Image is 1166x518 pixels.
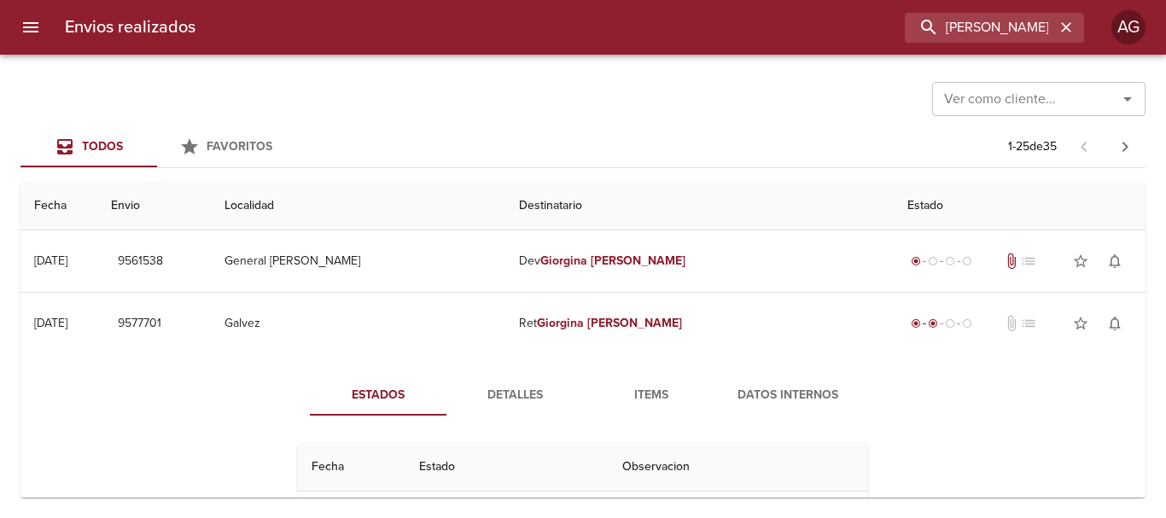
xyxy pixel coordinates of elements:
span: No tiene pedido asociado [1020,253,1037,270]
button: Activar notificaciones [1098,306,1132,340]
input: buscar [905,13,1055,43]
button: 9561538 [111,246,170,277]
span: radio_button_unchecked [962,256,972,266]
span: Pagina anterior [1064,137,1105,154]
em: [PERSON_NAME] [591,253,685,268]
span: radio_button_unchecked [962,318,972,329]
td: Galvez [211,293,505,354]
span: Detalles [457,385,573,406]
span: No tiene documentos adjuntos [1003,315,1020,332]
span: Estados [320,385,436,406]
span: notifications_none [1106,315,1123,332]
span: radio_button_unchecked [945,318,955,329]
span: radio_button_checked [928,318,938,329]
button: Agregar a favoritos [1064,244,1098,278]
th: Fecha [20,182,97,230]
div: [DATE] [34,316,67,330]
span: notifications_none [1106,253,1123,270]
th: Estado [405,443,608,492]
div: Generado [907,253,976,270]
div: AG [1111,10,1146,44]
span: radio_button_checked [911,256,921,266]
span: star_border [1072,253,1089,270]
em: Giorgina [537,316,584,330]
div: Tabs Envios [20,126,294,167]
th: Observacion [609,443,868,492]
em: [PERSON_NAME] [587,316,682,330]
button: 9577701 [111,308,168,340]
span: 9577701 [118,313,161,335]
button: Activar notificaciones [1098,244,1132,278]
button: menu [10,7,51,48]
span: Tiene documentos adjuntos [1003,253,1020,270]
td: Ret [505,293,894,354]
h6: Envios realizados [65,14,195,41]
span: 9561538 [118,251,163,272]
button: Agregar a favoritos [1064,306,1098,340]
p: 1 - 25 de 35 [1008,138,1057,155]
span: star_border [1072,315,1089,332]
th: Fecha [298,443,405,492]
div: Tabs detalle de guia [310,375,856,416]
span: radio_button_checked [911,318,921,329]
td: General [PERSON_NAME] [211,230,505,292]
div: Abrir información de usuario [1111,10,1146,44]
span: Items [593,385,709,406]
span: radio_button_unchecked [945,256,955,266]
em: Giorgina [540,253,587,268]
td: Dev [505,230,894,292]
span: Pagina siguiente [1105,126,1146,167]
th: Estado [894,182,1146,230]
th: Envio [97,182,211,230]
span: radio_button_unchecked [928,256,938,266]
span: No tiene pedido asociado [1020,315,1037,332]
div: Despachado [907,315,976,332]
button: Abrir [1116,87,1140,111]
th: Destinatario [505,182,894,230]
span: Todos [82,139,123,154]
span: Datos Internos [730,385,846,406]
div: [DATE] [34,253,67,268]
th: Localidad [211,182,505,230]
span: Favoritos [207,139,272,154]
